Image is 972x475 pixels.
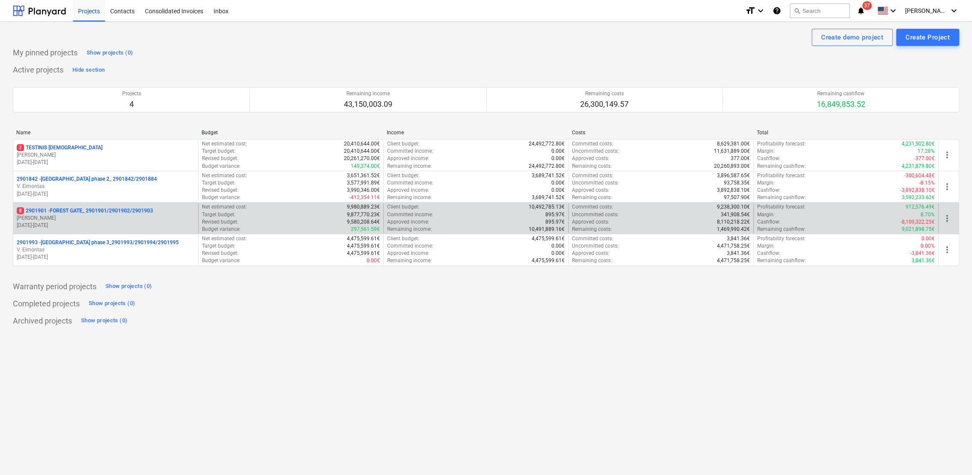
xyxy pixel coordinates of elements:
[387,242,433,250] p: Committed income :
[81,316,127,326] div: Show projects (0)
[902,226,935,233] p: 9,021,898.75€
[862,1,872,10] span: 37
[572,172,613,179] p: Committed costs :
[757,172,806,179] p: Profitability forecast :
[387,148,433,155] p: Committed income :
[347,179,380,187] p: 3,577,991.89€
[17,207,195,229] div: 82901901 -FOREST GATE_ 2901901/2901902/2901903[PERSON_NAME][DATE]-[DATE]
[757,211,775,218] p: Margin :
[906,203,935,211] p: 912,576.49€
[580,99,629,109] p: 26,300,149.57
[904,172,935,179] p: -300,604.48€
[13,65,63,75] p: Active projects
[942,213,952,224] span: more_vert
[347,218,380,226] p: 9,580,208.64€
[387,130,565,136] div: Income
[17,207,24,214] span: 8
[84,46,135,60] button: Show projects (0)
[344,148,380,155] p: 20,410,644.00€
[532,172,565,179] p: 3,689,741.52€
[551,250,565,257] p: 0.00€
[572,130,750,136] div: Costs
[202,140,247,148] p: Net estimated cost :
[790,3,850,18] button: Search
[79,314,129,328] button: Show projects (0)
[349,194,380,201] p: -412,354.11€
[551,155,565,162] p: 0.00€
[572,211,619,218] p: Uncommitted costs :
[717,226,750,233] p: 1,469,990.42€
[202,250,238,257] p: Revised budget :
[545,218,565,226] p: 895.97€
[727,235,750,242] p: 3,841.36€
[773,6,781,16] i: Knowledge base
[13,281,96,292] p: Warranty period projects
[87,297,137,311] button: Show projects (0)
[572,257,612,264] p: Remaining costs :
[202,242,235,250] p: Target budget :
[551,242,565,250] p: 0.00€
[387,194,432,201] p: Remaining income :
[387,235,419,242] p: Client budget :
[87,48,133,58] div: Show projects (0)
[532,194,565,201] p: 3,689,741.52€
[17,183,195,190] p: V. Eimontas
[724,179,750,187] p: 93,758.35€
[387,218,429,226] p: Approved income :
[914,155,935,162] p: -377.00€
[13,299,80,309] p: Completed projects
[202,235,247,242] p: Net estimated cost :
[731,155,750,162] p: 377.00€
[727,250,750,257] p: 3,841.36€
[351,163,380,170] p: 149,374.00€
[902,140,935,148] p: 4,231,502.80€
[757,163,806,170] p: Remaining cashflow :
[572,187,609,194] p: Approved costs :
[757,130,935,136] div: Total
[17,159,195,166] p: [DATE] - [DATE]
[17,175,195,197] div: 2901842 -[GEOGRAPHIC_DATA] phase 2_ 2901842/2901884V. Eimontas[DATE]-[DATE]
[17,175,157,183] p: 2901842 - [GEOGRAPHIC_DATA] phase 2_ 2901842/2901884
[347,235,380,242] p: 4,475,599.61€
[17,207,153,215] p: 2901901 - FOREST GATE_ 2901901/2901902/2901903
[572,203,613,211] p: Committed costs :
[17,254,195,261] p: [DATE] - [DATE]
[202,203,247,211] p: Net estimated cost :
[757,242,775,250] p: Margin :
[757,148,775,155] p: Margin :
[900,187,935,194] p: -3,892,838.10€
[580,90,629,97] p: Remaining costs
[387,179,433,187] p: Committed income :
[572,242,619,250] p: Uncommitted costs :
[816,90,865,97] p: Remaining cashflow
[202,130,380,136] div: Budget
[942,182,952,192] span: more_vert
[906,32,950,43] div: Create Project
[721,211,750,218] p: 341,908.54€
[202,163,241,170] p: Budget variance :
[70,63,107,77] button: Hide section
[921,211,935,218] p: 8.70%
[344,90,392,97] p: Remaining income
[347,187,380,194] p: 3,990,346.00€
[545,211,565,218] p: 895.97€
[717,203,750,211] p: 9,238,300.10€
[910,250,935,257] p: -3,841.36€
[89,299,135,309] div: Show projects (0)
[122,90,141,97] p: Projects
[202,218,238,226] p: Revised budget :
[572,163,612,170] p: Remaining costs :
[902,163,935,170] p: 4,231,879.80€
[572,179,619,187] p: Uncommitted costs :
[202,194,241,201] p: Budget variance :
[794,7,800,14] span: search
[572,155,609,162] p: Approved costs :
[17,239,179,246] p: 2901993 - [GEOGRAPHIC_DATA] phase 3_2901993/2901994/2901995
[857,6,865,16] i: notifications
[202,226,241,233] p: Budget variance :
[532,257,565,264] p: 4,475,599.61€
[344,99,392,109] p: 43,150,003.09
[717,218,750,226] p: 8,110,218.22€
[757,187,780,194] p: Cashflow :
[387,250,429,257] p: Approved income :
